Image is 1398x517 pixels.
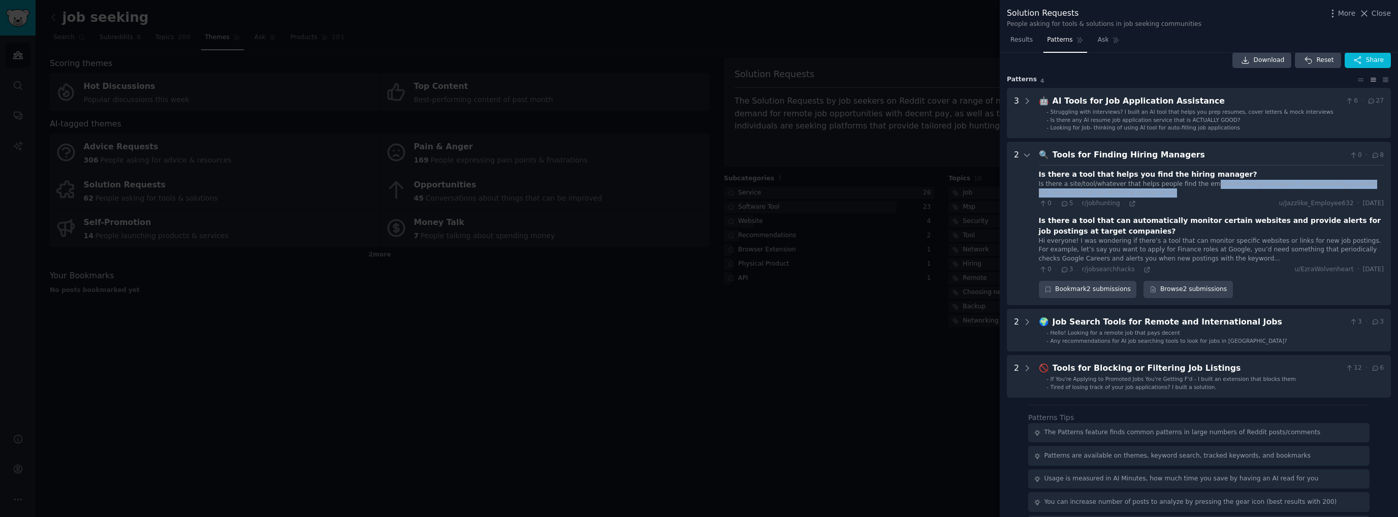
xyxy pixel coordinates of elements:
[1055,200,1057,207] span: ·
[1060,265,1073,274] span: 3
[1051,384,1217,390] span: Tired of losing track of your job applications? I built a solution.
[1039,281,1137,298] div: Bookmark 2 submissions
[1046,375,1048,382] div: -
[1365,151,1368,160] span: ·
[1345,364,1362,373] span: 12
[1372,8,1391,19] span: Close
[1051,109,1333,115] span: Struggling with interviews? I built an AI tool that helps you prep resumes, cover letters & mock ...
[1047,36,1072,45] span: Patterns
[1028,413,1074,422] label: Patterns Tips
[1359,8,1391,19] button: Close
[1143,281,1232,298] a: Browse2 submissions
[1039,180,1384,198] div: Is there a site/tool/whatever that helps people find the emails the hiring manager? I tried searc...
[1053,149,1346,161] div: Tools for Finding Hiring Managers
[1316,56,1333,65] span: Reset
[1051,117,1241,123] span: Is there any AI resume job application service that is ACTUALLY GOOD?
[1039,215,1384,237] div: Is there a tool that can automatically monitor certain websites and provide alerts for job postin...
[1039,363,1049,373] span: 🚫
[1076,200,1078,207] span: ·
[1365,364,1368,373] span: ·
[1349,317,1362,327] span: 3
[1076,266,1078,273] span: ·
[1082,200,1120,207] span: r/jobhunting
[1371,364,1384,373] span: 6
[1138,266,1140,273] span: ·
[1367,96,1384,106] span: 27
[1044,451,1311,461] div: Patterns are available on themes, keyword search, tracked keywords, and bookmarks
[1363,199,1384,208] span: [DATE]
[1007,7,1201,20] div: Solution Requests
[1094,32,1123,53] a: Ask
[1053,95,1342,108] div: AI Tools for Job Application Assistance
[1363,265,1384,274] span: [DATE]
[1345,52,1391,69] button: Share
[1357,199,1359,208] span: ·
[1051,330,1180,336] span: Hello! Looking for a remote job that pays decent
[1295,265,1354,274] span: u/EzraWolvenheart
[1371,317,1384,327] span: 3
[1046,124,1048,131] div: -
[1361,96,1363,106] span: ·
[1039,317,1049,327] span: 🌍
[1345,96,1358,106] span: 6
[1014,149,1019,298] div: 2
[1357,265,1359,274] span: ·
[1007,32,1036,53] a: Results
[1053,316,1346,329] div: Job Search Tools for Remote and International Jobs
[1338,8,1356,19] span: More
[1082,266,1135,273] span: r/jobsearchhacks
[1349,151,1362,160] span: 0
[1046,337,1048,344] div: -
[1051,376,1296,382] span: If You're Applying to Promoted Jobs You're Getting F'd - I built an extension that blocks them
[1046,383,1048,391] div: -
[1039,265,1052,274] span: 0
[1044,474,1319,483] div: Usage is measured in AI Minutes, how much time you save by having an AI read for you
[1044,498,1337,507] div: You can increase number of posts to analyze by pressing the gear icon (best results with 200)
[1014,316,1019,344] div: 2
[1365,317,1368,327] span: ·
[1040,78,1044,84] span: 4
[1254,56,1285,65] span: Download
[1232,52,1292,69] a: Download
[1327,8,1356,19] button: More
[1055,266,1057,273] span: ·
[1295,52,1341,69] button: Reset
[1010,36,1033,45] span: Results
[1007,75,1037,84] span: Pattern s
[1039,199,1052,208] span: 0
[1371,151,1384,160] span: 8
[1053,362,1342,375] div: Tools for Blocking or Filtering Job Listings
[1014,95,1019,132] div: 3
[1007,20,1201,29] div: People asking for tools & solutions in job seeking communities
[1046,108,1048,115] div: -
[1039,237,1384,264] div: Hi everyone! I was wondering if there’s a tool that can monitor specific websites or links for ne...
[1046,329,1048,336] div: -
[1039,150,1049,159] span: 🔍
[1098,36,1109,45] span: Ask
[1039,169,1257,180] div: Is there a tool that helps you find the hiring manager?
[1014,362,1019,391] div: 2
[1039,281,1137,298] button: Bookmark2 submissions
[1046,116,1048,123] div: -
[1043,32,1087,53] a: Patterns
[1051,338,1287,344] span: Any recommendations for AI job searching tools to look for jobs in [GEOGRAPHIC_DATA]?
[1366,56,1384,65] span: Share
[1279,199,1354,208] span: u/Jazzlike_Employee632
[1060,199,1073,208] span: 5
[1039,96,1049,106] span: 🤖
[1051,124,1240,131] span: Looking for Job- thinking of using AI tool for auto-filling job applications
[1124,200,1125,207] span: ·
[1044,428,1321,437] div: The Patterns feature finds common patterns in large numbers of Reddit posts/comments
